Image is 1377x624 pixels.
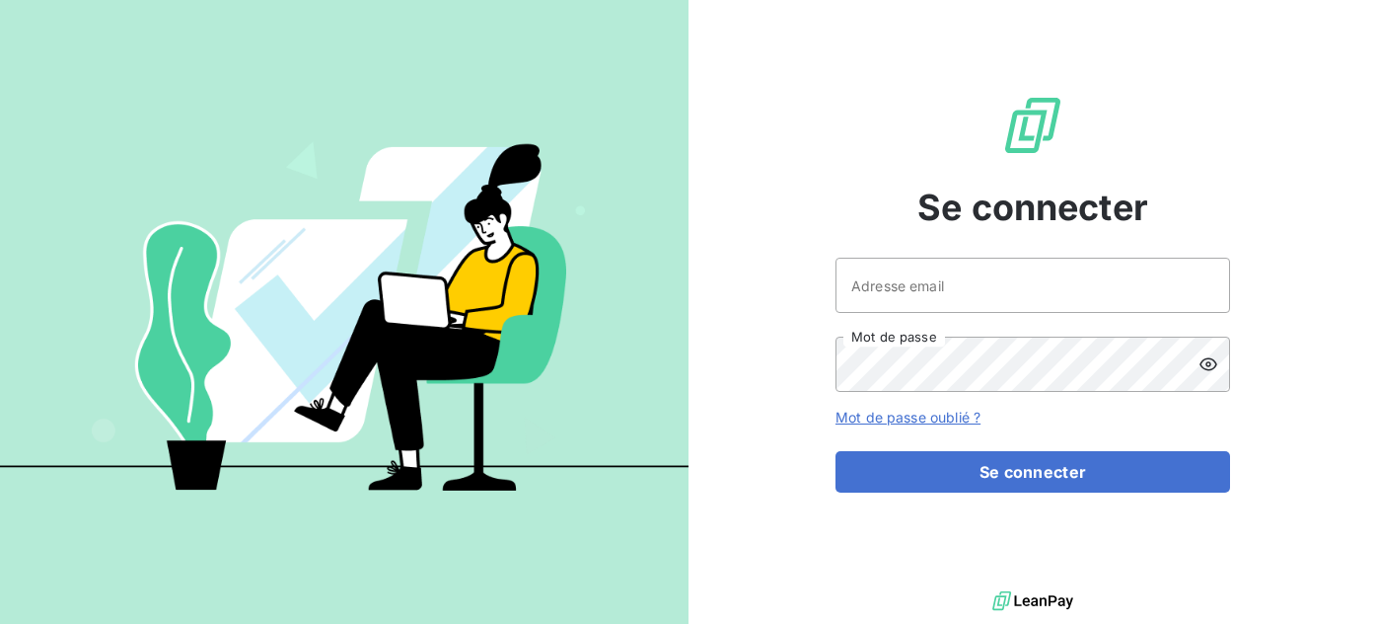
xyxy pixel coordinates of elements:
a: Mot de passe oublié ? [835,409,980,426]
button: Se connecter [835,451,1230,493]
img: Logo LeanPay [1001,94,1064,157]
img: logo [992,586,1073,616]
input: placeholder [835,258,1230,313]
span: Se connecter [917,181,1148,234]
